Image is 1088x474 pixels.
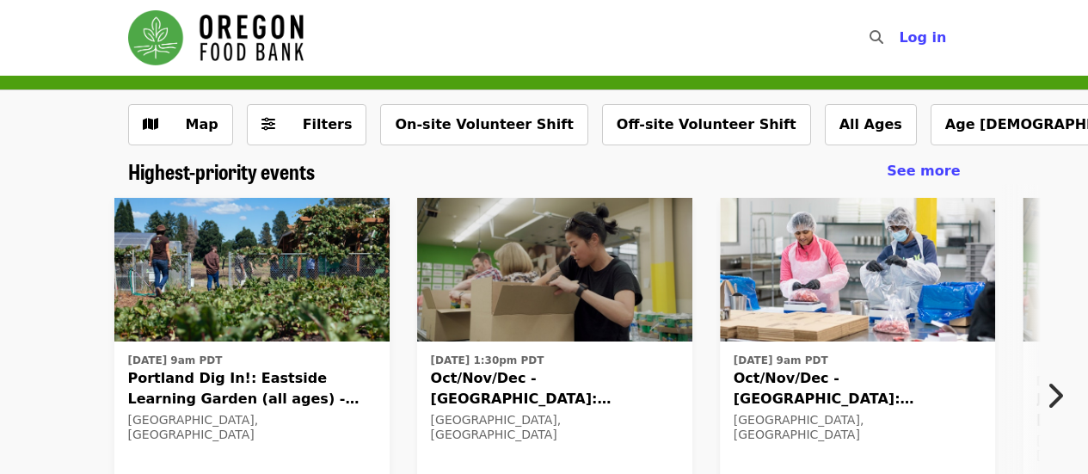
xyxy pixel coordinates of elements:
[899,29,946,46] span: Log in
[186,116,218,132] span: Map
[825,104,917,145] button: All Ages
[894,17,907,58] input: Search
[1031,372,1088,420] button: Next item
[247,104,367,145] button: Filters (0 selected)
[143,116,158,132] i: map icon
[128,104,233,145] button: Show map view
[1046,379,1063,412] i: chevron-right icon
[303,116,353,132] span: Filters
[431,353,544,368] time: [DATE] 1:30pm PDT
[734,413,981,442] div: [GEOGRAPHIC_DATA], [GEOGRAPHIC_DATA]
[885,21,960,55] button: Log in
[261,116,275,132] i: sliders-h icon
[870,29,883,46] i: search icon
[128,159,315,184] a: Highest-priority events
[114,198,390,342] img: Portland Dig In!: Eastside Learning Garden (all ages) - Aug/Sept/Oct organized by Oregon Food Bank
[887,163,960,179] span: See more
[128,413,376,442] div: [GEOGRAPHIC_DATA], [GEOGRAPHIC_DATA]
[602,104,811,145] button: Off-site Volunteer Shift
[734,353,828,368] time: [DATE] 9am PDT
[720,198,995,342] img: Oct/Nov/Dec - Beaverton: Repack/Sort (age 10+) organized by Oregon Food Bank
[380,104,587,145] button: On-site Volunteer Shift
[128,156,315,186] span: Highest-priority events
[128,368,376,409] span: Portland Dig In!: Eastside Learning Garden (all ages) - Aug/Sept/Oct
[128,353,223,368] time: [DATE] 9am PDT
[128,10,304,65] img: Oregon Food Bank - Home
[417,198,692,342] img: Oct/Nov/Dec - Portland: Repack/Sort (age 8+) organized by Oregon Food Bank
[887,161,960,182] a: See more
[114,159,974,184] div: Highest-priority events
[431,413,679,442] div: [GEOGRAPHIC_DATA], [GEOGRAPHIC_DATA]
[734,368,981,409] span: Oct/Nov/Dec - [GEOGRAPHIC_DATA]: Repack/Sort (age [DEMOGRAPHIC_DATA]+)
[431,368,679,409] span: Oct/Nov/Dec - [GEOGRAPHIC_DATA]: Repack/Sort (age [DEMOGRAPHIC_DATA]+)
